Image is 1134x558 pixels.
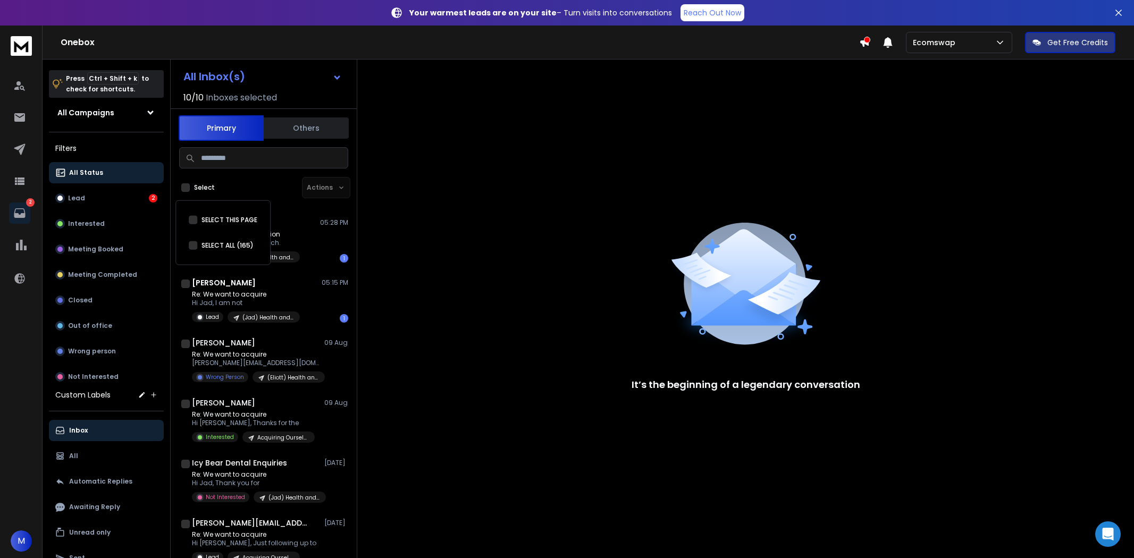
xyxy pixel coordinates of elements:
[913,37,960,48] p: Ecomswap
[49,496,164,518] button: Awaiting Reply
[68,270,137,279] p: Meeting Completed
[206,373,244,381] p: Wrong Person
[183,91,204,104] span: 10 / 10
[68,219,105,228] p: Interested
[49,290,164,311] button: Closed
[11,530,32,552] button: M
[257,434,308,442] p: Acquiring Ourselves list [Jad]
[322,278,348,287] p: 05:15 PM
[340,314,348,323] div: 1
[175,66,350,87] button: All Inbox(s)
[69,168,103,177] p: All Status
[49,341,164,362] button: Wrong person
[57,107,114,118] h1: All Campaigns
[69,426,88,435] p: Inbox
[183,71,245,82] h1: All Inbox(s)
[681,4,744,21] a: Reach Out Now
[49,445,164,467] button: All
[49,471,164,492] button: Automatic Replies
[49,141,164,156] h3: Filters
[192,539,316,547] p: Hi [PERSON_NAME], Just following up to
[192,359,320,367] p: [PERSON_NAME][EMAIL_ADDRESS][DOMAIN_NAME] Le ven. 8 août
[192,530,316,539] p: Re: We want to acquire
[9,202,30,224] a: 2
[55,390,111,400] h3: Custom Labels
[68,322,112,330] p: Out of office
[206,313,219,321] p: Lead
[26,198,35,207] p: 2
[68,245,123,253] p: Meeting Booked
[49,162,164,183] button: All Status
[192,458,287,468] h1: Icy Bear Dental Enquiries
[179,115,264,141] button: Primary
[192,398,255,408] h1: [PERSON_NAME]
[192,419,315,427] p: Hi [PERSON_NAME], Thanks for the
[1047,37,1108,48] p: Get Free Credits
[69,477,132,486] p: Automatic Replies
[268,494,320,502] p: (Jad) Health and wellness brands Europe - 50k - 1m/month (Storeleads) p1
[68,373,119,381] p: Not Interested
[194,183,215,192] label: Select
[340,254,348,263] div: 1
[409,7,557,18] strong: Your warmest leads are on your site
[192,299,300,307] p: Hi Jad, I am not
[149,194,157,202] div: 2
[49,420,164,441] button: Inbox
[409,7,672,18] p: – Turn visits into conversations
[324,519,348,527] p: [DATE]
[69,503,120,511] p: Awaiting Reply
[49,522,164,543] button: Unread only
[49,239,164,260] button: Meeting Booked
[192,350,320,359] p: Re: We want to acquire
[264,116,349,140] button: Others
[192,410,315,419] p: Re: We want to acquire
[1095,521,1121,547] div: Open Intercom Messenger
[49,188,164,209] button: Lead2
[192,290,300,299] p: Re: We want to acquire
[206,91,277,104] h3: Inboxes selected
[49,264,164,285] button: Meeting Completed
[68,296,93,305] p: Closed
[49,366,164,387] button: Not Interested
[192,479,320,487] p: Hi Jad, Thank you for
[69,528,111,537] p: Unread only
[192,518,309,528] h1: [PERSON_NAME][EMAIL_ADDRESS][DOMAIN_NAME] +1
[61,36,859,49] h1: Onebox
[684,7,741,18] p: Reach Out Now
[49,213,164,234] button: Interested
[68,194,85,202] p: Lead
[49,102,164,123] button: All Campaigns
[87,72,139,84] span: Ctrl + Shift + k
[192,470,320,479] p: Re: We want to acquire
[11,36,32,56] img: logo
[201,241,254,250] label: SELECT ALL (165)
[69,452,78,460] p: All
[1025,32,1115,53] button: Get Free Credits
[206,433,234,441] p: Interested
[324,339,348,347] p: 09 Aug
[632,377,860,392] p: It’s the beginning of a legendary conversation
[201,216,257,224] label: SELECT THIS PAGE
[320,218,348,227] p: 05:28 PM
[324,459,348,467] p: [DATE]
[49,315,164,336] button: Out of office
[206,493,245,501] p: Not Interested
[192,337,255,348] h1: [PERSON_NAME]
[267,374,318,382] p: (Eliott) Health and wellness brands Europe - 50k - 1m/month (Storeleads) p2
[242,314,293,322] p: (Jad) Health and wellness brands Europe - 50k - 1m/month (Storeleads) p1
[324,399,348,407] p: 09 Aug
[68,347,116,356] p: Wrong person
[192,277,256,288] h1: [PERSON_NAME]
[66,73,149,95] p: Press to check for shortcuts.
